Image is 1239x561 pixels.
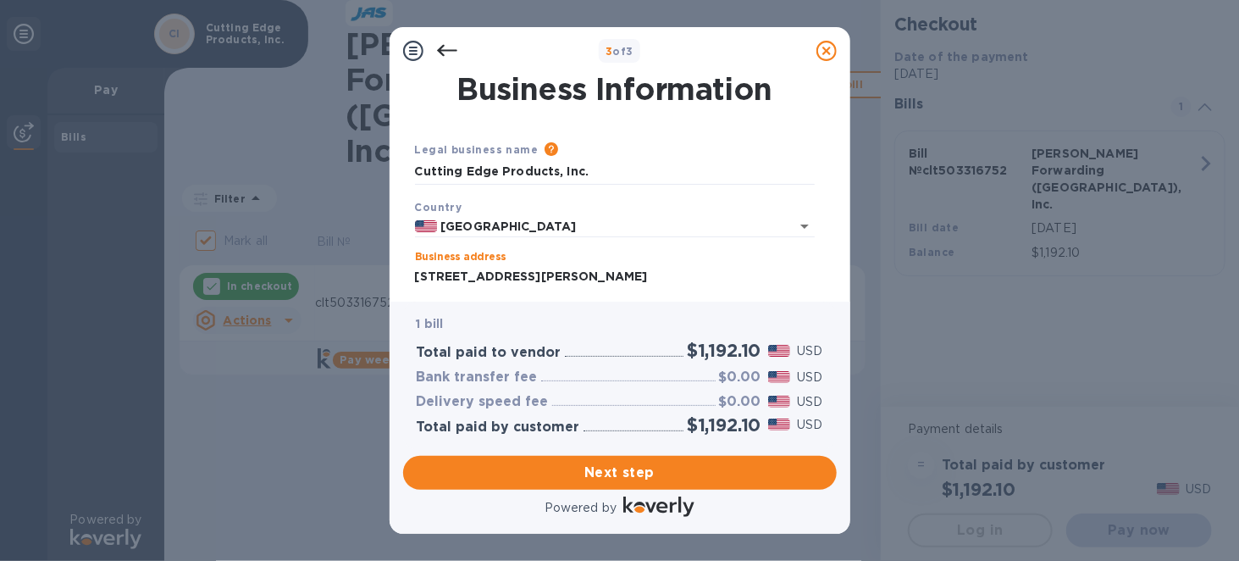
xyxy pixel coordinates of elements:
[417,369,538,386] h3: Bank transfer fee
[623,497,694,517] img: Logo
[606,45,633,58] b: of 3
[719,369,761,386] h3: $0.00
[797,342,822,360] p: USD
[797,369,822,386] p: USD
[437,216,766,237] input: Select country
[412,71,818,107] h1: Business Information
[417,394,549,410] h3: Delivery speed fee
[719,394,761,410] h3: $0.00
[687,414,761,436] h2: $1,192.10
[417,419,580,436] h3: Total paid by customer
[545,499,617,517] p: Powered by
[415,220,438,232] img: US
[797,393,822,411] p: USD
[768,419,791,430] img: USD
[606,45,612,58] span: 3
[415,201,462,214] b: Country
[768,345,791,357] img: USD
[768,396,791,408] img: USD
[415,159,815,185] input: Enter legal business name
[797,416,822,434] p: USD
[417,317,444,330] b: 1 bill
[768,371,791,383] img: USD
[687,340,761,361] h2: $1,192.10
[415,143,539,156] b: Legal business name
[417,345,561,361] h3: Total paid to vendor
[417,463,823,483] span: Next step
[415,264,815,290] input: Enter address
[793,214,816,238] button: Open
[415,253,506,263] label: Business address
[403,456,837,490] button: Next step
